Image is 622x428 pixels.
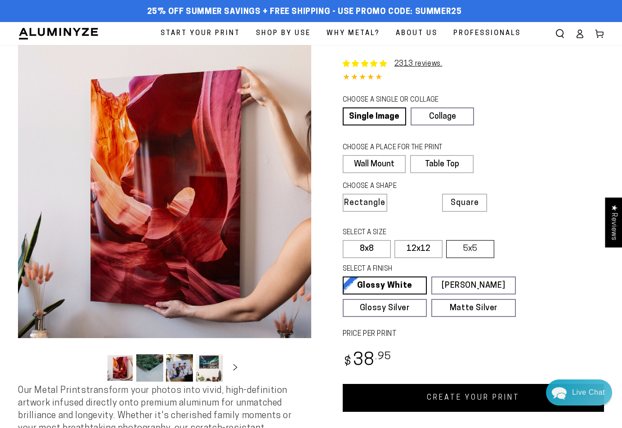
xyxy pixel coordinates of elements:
label: 5x5 [446,240,494,258]
img: Aluminyze [18,27,99,40]
a: Start Your Print [154,22,247,45]
legend: CHOOSE A SINGLE OR COLLAGE [343,95,466,105]
div: Click to open Judge.me floating reviews tab [605,197,622,247]
div: Chat widget toggle [546,379,612,406]
a: Why Metal? [320,22,387,45]
label: PRICE PER PRINT [343,329,604,339]
span: About Us [396,27,438,40]
span: Why Metal? [327,27,380,40]
summary: Search our site [550,24,570,44]
button: Slide right [225,358,245,378]
legend: SELECT A SIZE [343,228,463,238]
label: Wall Mount [343,155,406,173]
sup: .95 [375,352,391,362]
div: 4.85 out of 5.0 stars [343,71,604,85]
legend: CHOOSE A SHAPE [343,182,430,192]
button: Slide left [84,358,104,378]
bdi: 38 [343,352,392,370]
a: Collage [411,107,474,125]
label: 12x12 [394,240,443,258]
span: $ [344,356,352,368]
button: Load image 4 in gallery view [196,354,223,382]
a: Single Image [343,107,406,125]
button: Load image 3 in gallery view [166,354,193,382]
a: Matte Silver [431,299,516,317]
legend: CHOOSE A PLACE FOR THE PRINT [343,143,465,153]
a: Glossy Silver [343,299,427,317]
legend: SELECT A FINISH [343,264,496,274]
span: 25% off Summer Savings + Free Shipping - Use Promo Code: SUMMER25 [147,7,462,17]
button: Load image 2 in gallery view [136,354,163,382]
a: 2313 reviews. [394,60,443,67]
media-gallery: Gallery Viewer [18,45,311,384]
span: Rectangle [344,199,385,207]
a: Professionals [447,22,528,45]
a: Shop By Use [249,22,318,45]
label: 8x8 [343,240,391,258]
a: About Us [389,22,444,45]
div: Contact Us Directly [572,379,605,406]
a: CREATE YOUR PRINT [343,384,604,412]
span: Start Your Print [161,27,240,40]
a: [PERSON_NAME] [431,276,516,294]
span: Square [451,199,479,207]
button: Load image 1 in gallery view [107,354,134,382]
span: Professionals [453,27,521,40]
a: Glossy White [343,276,427,294]
label: Table Top [410,155,474,173]
span: Shop By Use [256,27,311,40]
